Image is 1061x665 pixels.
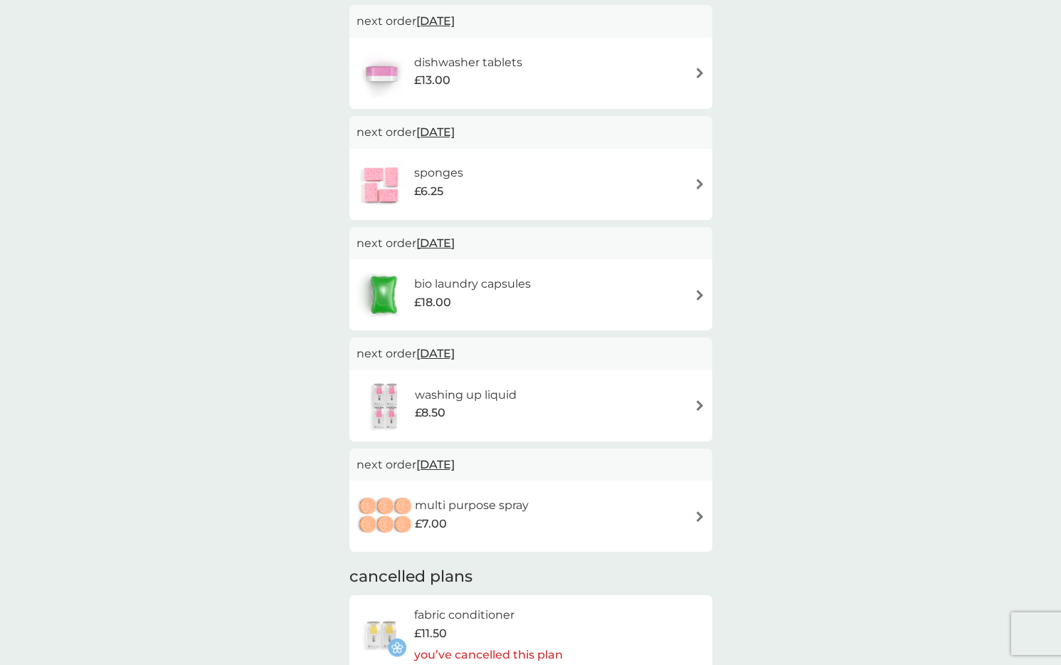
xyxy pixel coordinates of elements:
[414,606,563,624] h6: fabric conditioner
[416,340,455,367] span: [DATE]
[695,511,705,522] img: arrow right
[357,234,705,253] p: next order
[416,229,455,257] span: [DATE]
[416,7,455,35] span: [DATE]
[416,451,455,478] span: [DATE]
[695,68,705,78] img: arrow right
[414,53,522,72] h6: dishwasher tablets
[415,496,529,515] h6: multi purpose spray
[357,610,406,660] img: fabric conditioner
[695,400,705,411] img: arrow right
[414,71,450,90] span: £13.00
[357,456,705,474] p: next order
[415,515,447,533] span: £7.00
[357,123,705,142] p: next order
[414,624,447,643] span: £11.50
[695,179,705,189] img: arrow right
[414,293,451,312] span: £18.00
[415,404,445,422] span: £8.50
[357,159,406,209] img: sponges
[357,48,406,98] img: dishwasher tablets
[357,381,415,431] img: washing up liquid
[695,290,705,300] img: arrow right
[349,566,712,588] h2: cancelled plans
[357,270,411,320] img: bio laundry capsules
[414,275,531,293] h6: bio laundry capsules
[415,386,517,404] h6: washing up liquid
[414,182,443,201] span: £6.25
[414,646,563,664] p: you’ve cancelled this plan
[357,491,415,541] img: multi purpose spray
[357,12,705,31] p: next order
[357,345,705,363] p: next order
[414,164,463,182] h6: sponges
[416,118,455,146] span: [DATE]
